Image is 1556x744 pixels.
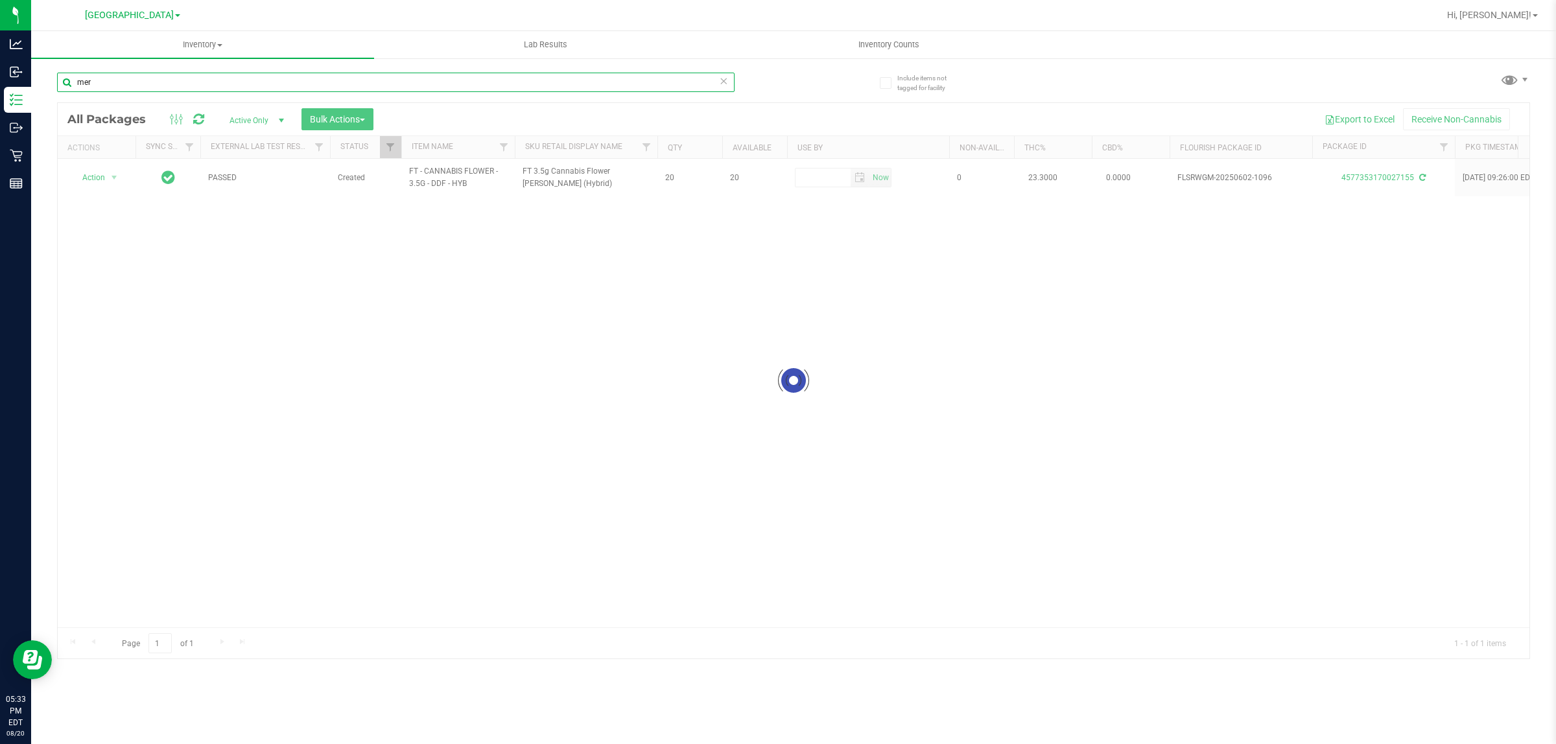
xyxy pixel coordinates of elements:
[841,39,937,51] span: Inventory Counts
[85,10,174,21] span: [GEOGRAPHIC_DATA]
[13,640,52,679] iframe: Resource center
[506,39,585,51] span: Lab Results
[1447,10,1531,20] span: Hi, [PERSON_NAME]!
[57,73,735,92] input: Search Package ID, Item Name, SKU, Lot or Part Number...
[10,65,23,78] inline-svg: Inbound
[6,693,25,728] p: 05:33 PM EDT
[719,73,728,89] span: Clear
[10,121,23,134] inline-svg: Outbound
[10,93,23,106] inline-svg: Inventory
[374,31,717,58] a: Lab Results
[31,31,374,58] a: Inventory
[31,39,374,51] span: Inventory
[10,38,23,51] inline-svg: Analytics
[897,73,962,93] span: Include items not tagged for facility
[10,149,23,162] inline-svg: Retail
[6,728,25,738] p: 08/20
[717,31,1060,58] a: Inventory Counts
[10,177,23,190] inline-svg: Reports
